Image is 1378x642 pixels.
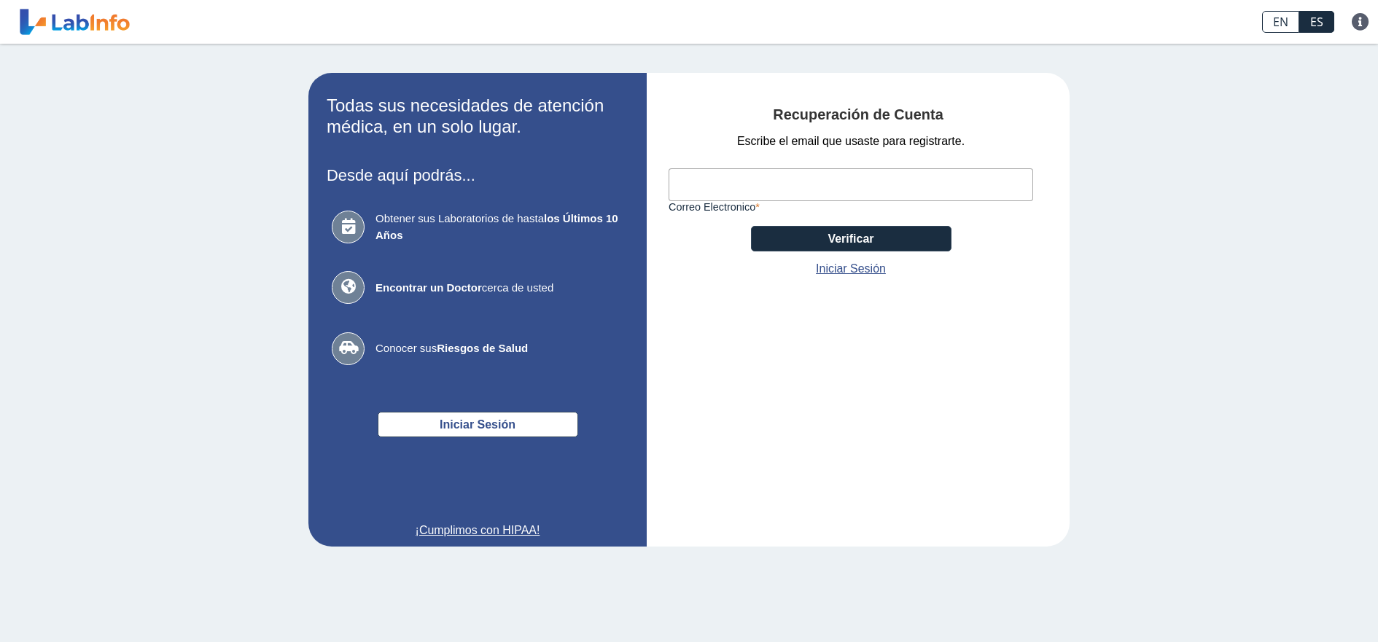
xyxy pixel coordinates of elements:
h4: Recuperación de Cuenta [669,106,1048,124]
iframe: Help widget launcher [1248,585,1362,626]
span: Obtener sus Laboratorios de hasta [375,211,623,243]
label: Correo Electronico [669,201,1033,213]
h2: Todas sus necesidades de atención médica, en un solo lugar. [327,95,628,138]
a: ES [1299,11,1334,33]
h3: Desde aquí podrás... [327,166,628,184]
span: Conocer sus [375,340,623,357]
a: Iniciar Sesión [816,260,886,278]
button: Verificar [751,226,951,251]
span: Escribe el email que usaste para registrarte. [737,133,965,150]
a: ¡Cumplimos con HIPAA! [327,522,628,539]
b: Riesgos de Salud [437,342,528,354]
a: EN [1262,11,1299,33]
b: Encontrar un Doctor [375,281,482,294]
span: cerca de usted [375,280,623,297]
b: los Últimos 10 Años [375,212,618,241]
button: Iniciar Sesión [378,412,578,437]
